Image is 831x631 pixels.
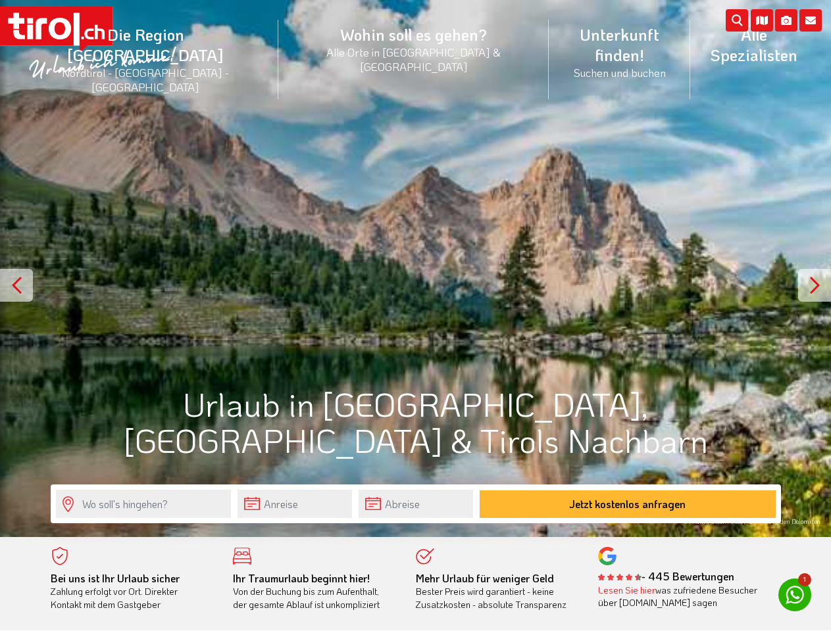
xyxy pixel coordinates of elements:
div: Zahlung erfolgt vor Ort. Direkter Kontakt mit dem Gastgeber [51,572,214,611]
small: Alle Orte in [GEOGRAPHIC_DATA] & [GEOGRAPHIC_DATA] [294,45,534,74]
input: Anreise [238,490,352,518]
span: 1 [798,573,811,586]
a: 1 [778,578,811,611]
i: Kontakt [799,9,822,32]
div: was zufriedene Besucher über [DOMAIN_NAME] sagen [598,584,761,609]
b: - 445 Bewertungen [598,569,734,583]
b: Mehr Urlaub für weniger Geld [416,571,554,585]
i: Fotogalerie [775,9,797,32]
a: Die Region [GEOGRAPHIC_DATA]Nordtirol - [GEOGRAPHIC_DATA] - [GEOGRAPHIC_DATA] [13,10,278,109]
b: Bei uns ist Ihr Urlaub sicher [51,571,180,585]
div: Bester Preis wird garantiert - keine Zusatzkosten - absolute Transparenz [416,572,579,611]
input: Abreise [359,490,473,518]
a: Lesen Sie hier [598,584,655,596]
b: Ihr Traumurlaub beginnt hier! [233,571,370,585]
button: Jetzt kostenlos anfragen [480,490,776,518]
div: Von der Buchung bis zum Aufenthalt, der gesamte Ablauf ist unkompliziert [233,572,396,611]
a: Alle Spezialisten [690,10,818,80]
small: Nordtirol - [GEOGRAPHIC_DATA] - [GEOGRAPHIC_DATA] [29,65,263,94]
small: Suchen und buchen [565,65,674,80]
a: Wohin soll es gehen?Alle Orte in [GEOGRAPHIC_DATA] & [GEOGRAPHIC_DATA] [278,10,549,88]
input: Wo soll's hingehen? [56,490,231,518]
a: Unterkunft finden!Suchen und buchen [549,10,690,94]
i: Karte öffnen [751,9,773,32]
